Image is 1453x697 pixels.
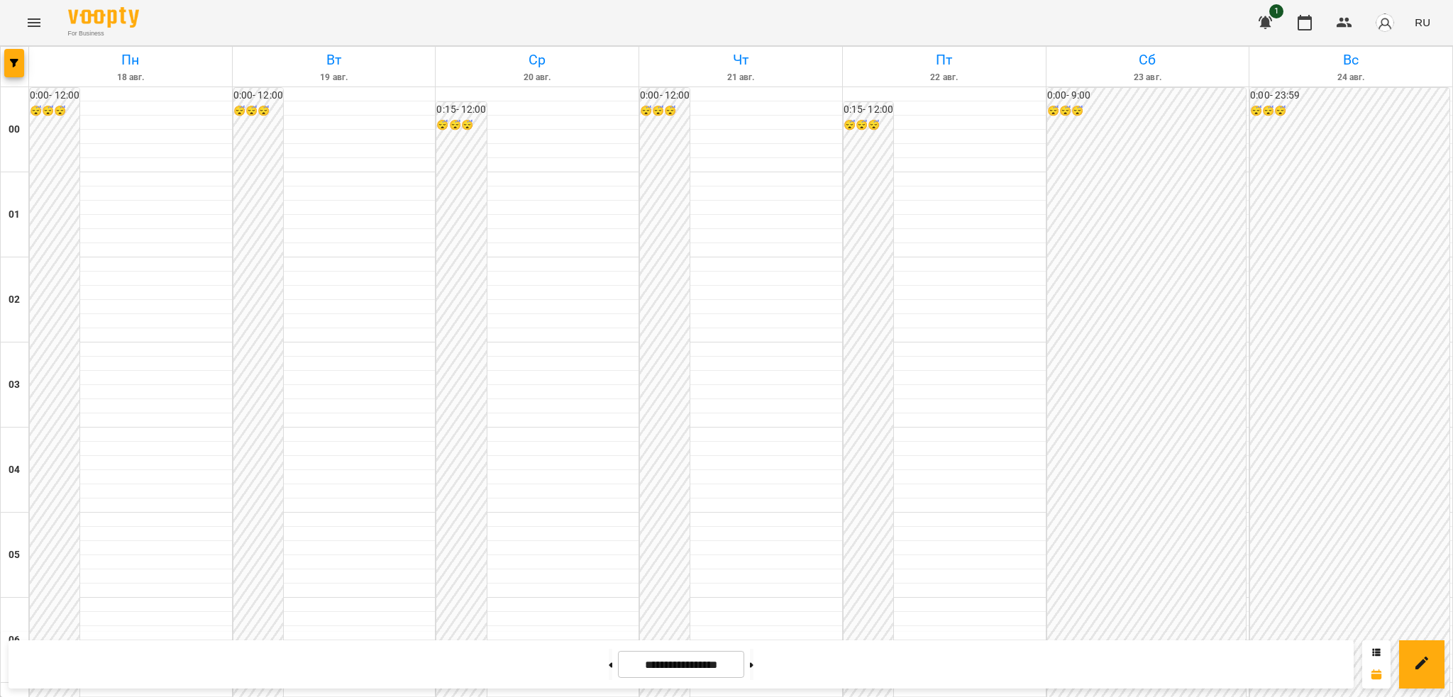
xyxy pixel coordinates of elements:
h6: Сб [1049,49,1247,71]
h6: Ср [438,49,636,71]
h6: 19 авг. [235,71,433,84]
h6: 😴😴😴 [233,104,283,119]
span: RU [1415,15,1430,30]
h6: Вт [235,49,433,71]
h6: 0:15 - 12:00 [436,102,486,118]
span: For Business [68,29,139,38]
h6: 😴😴😴 [1250,104,1449,119]
button: Menu [17,6,51,40]
h6: Чт [641,49,840,71]
h6: 0:15 - 12:00 [844,102,893,118]
h6: 04 [9,462,20,478]
h6: 0:00 - 9:00 [1047,88,1247,104]
h6: 0:00 - 23:59 [1250,88,1449,104]
h6: 22 авг. [845,71,1044,84]
h6: Вс [1252,49,1450,71]
h6: 😴😴😴 [30,104,79,119]
h6: 01 [9,207,20,223]
h6: Пт [845,49,1044,71]
h6: 03 [9,377,20,393]
h6: 😴😴😴 [1047,104,1247,119]
h6: 24 авг. [1252,71,1450,84]
h6: 00 [9,122,20,138]
h6: 😴😴😴 [844,118,893,133]
h6: 0:00 - 12:00 [640,88,690,104]
h6: 0:00 - 12:00 [30,88,79,104]
span: 1 [1269,4,1283,18]
h6: 05 [9,547,20,563]
img: Voopty Logo [68,7,139,28]
h6: 23 авг. [1049,71,1247,84]
button: RU [1409,9,1436,35]
h6: 0:00 - 12:00 [233,88,283,104]
h6: 😴😴😴 [436,118,486,133]
h6: Пн [31,49,230,71]
h6: 20 авг. [438,71,636,84]
h6: 02 [9,292,20,308]
h6: 18 авг. [31,71,230,84]
h6: 21 авг. [641,71,840,84]
img: avatar_s.png [1375,13,1395,33]
h6: 😴😴😴 [640,104,690,119]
